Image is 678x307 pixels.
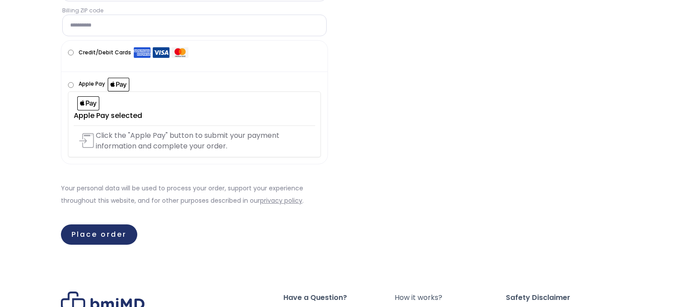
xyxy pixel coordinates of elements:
button: Place order [61,224,137,245]
a: privacy policy [260,196,302,205]
p: Click the "Apple Pay" button to submit your payment information and complete your order. [74,130,315,152]
img: Visa [153,47,169,58]
label: Billing ZIP code [62,7,327,15]
label: Apple Pay [79,79,129,91]
a: How it works? [395,292,506,304]
img: applepay.svg [77,96,99,110]
p: Apple Pay selected [74,110,142,121]
p: Your personal data will be used to process your order, support your experience throughout this we... [61,182,328,207]
img: Apple Pay [108,78,129,91]
img: wallet_popup.svg [77,131,96,150]
img: Mastercard [172,47,188,58]
span: Safety Disclaimer [506,292,617,304]
img: Amex [134,47,151,58]
label: Credit/Debit Cards [79,47,188,58]
span: Have a Question? [283,292,395,304]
